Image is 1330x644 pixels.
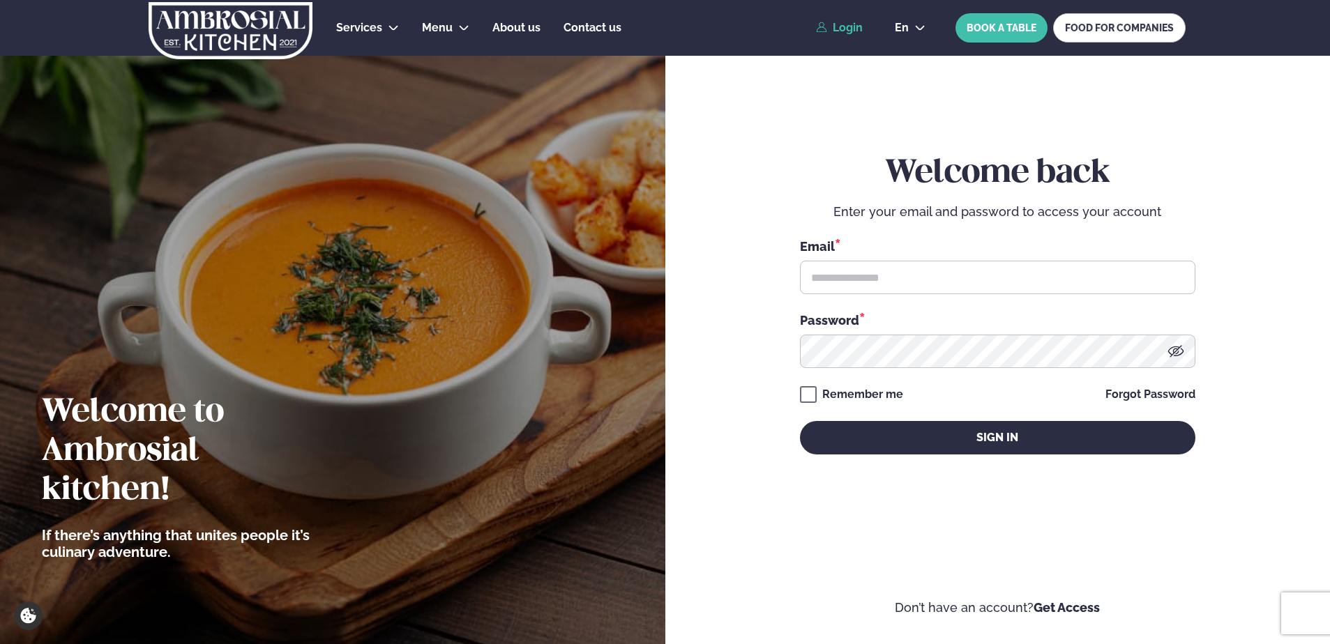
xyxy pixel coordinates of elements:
[492,21,541,34] span: About us
[800,237,1195,255] div: Email
[955,13,1048,43] button: BOOK A TABLE
[336,20,382,36] a: Services
[492,20,541,36] a: About us
[1034,600,1100,615] a: Get Access
[422,20,453,36] a: Menu
[707,599,1289,616] p: Don’t have an account?
[564,21,621,34] span: Contact us
[800,204,1195,220] p: Enter your email and password to access your account
[422,21,453,34] span: Menu
[42,393,331,510] h2: Welcome to Ambrosial kitchen!
[14,601,43,630] a: Cookie settings
[816,22,863,34] a: Login
[1105,389,1195,400] a: Forgot Password
[564,20,621,36] a: Contact us
[336,21,382,34] span: Services
[42,527,331,560] p: If there’s anything that unites people it’s culinary adventure.
[800,311,1195,329] div: Password
[800,421,1195,454] button: Sign in
[147,2,314,59] img: logo
[800,154,1195,193] h2: Welcome back
[884,22,937,33] button: en
[895,22,909,33] span: en
[1053,13,1186,43] a: FOOD FOR COMPANIES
